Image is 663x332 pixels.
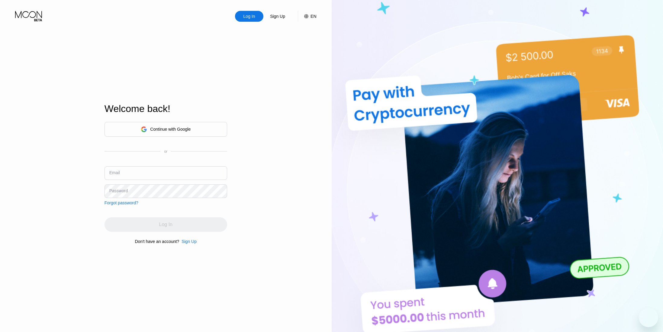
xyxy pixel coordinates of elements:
div: Log In [243,13,256,19]
div: Email [109,170,120,175]
div: Forgot password? [105,200,138,205]
iframe: Button to launch messaging window [639,308,658,327]
div: Password [109,188,128,193]
div: Welcome back! [105,103,227,114]
div: Don't have an account? [135,239,179,244]
div: Sign Up [269,13,286,19]
div: Log In [235,11,263,22]
div: or [164,149,167,154]
div: Continue with Google [105,122,227,137]
div: Sign Up [179,239,197,244]
div: Sign Up [182,239,197,244]
div: Sign Up [263,11,292,22]
div: Continue with Google [150,127,191,132]
div: EN [298,11,316,22]
div: EN [311,14,316,19]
